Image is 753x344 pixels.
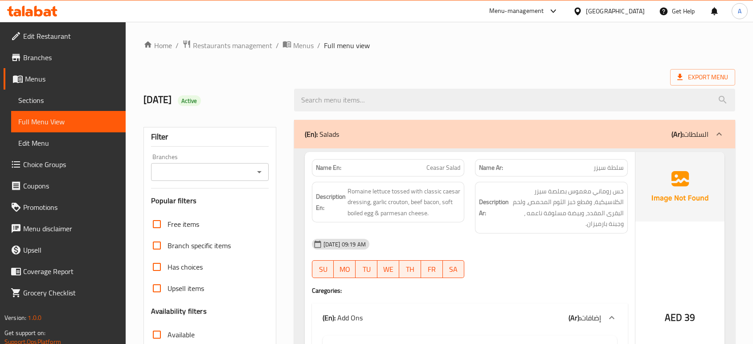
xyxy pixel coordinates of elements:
strong: Description En: [316,191,346,213]
button: MO [334,260,356,278]
span: Romaine lettuce tossed with classic caesar dressing, garlic crouton, beef bacon, soft boiled egg ... [348,186,461,219]
span: Free items [168,219,199,229]
div: Menu-management [489,6,544,16]
li: / [317,40,320,51]
button: TU [356,260,377,278]
span: Upsell [23,245,119,255]
span: [DATE] 09:19 AM [320,240,369,249]
span: Full Menu View [18,116,119,127]
a: Choice Groups [4,154,126,175]
span: Menu disclaimer [23,223,119,234]
button: SA [443,260,465,278]
span: SU [316,263,331,276]
b: (Ar): [671,127,683,141]
button: TH [399,260,421,278]
a: Edit Menu [11,132,126,154]
span: إضافات [581,311,601,324]
h3: Availability filters [151,306,207,316]
a: Upsell [4,239,126,261]
span: Has choices [168,262,203,272]
span: Get support on: [4,327,45,339]
span: Version: [4,312,26,324]
span: 1.0.0 [28,312,41,324]
span: Full menu view [324,40,370,51]
span: سلطة سيزر [593,163,624,172]
p: Salads [305,129,339,139]
button: SU [312,260,334,278]
a: Coverage Report [4,261,126,282]
span: MO [337,263,352,276]
span: FR [425,263,439,276]
a: Grocery Checklist [4,282,126,303]
b: (En): [305,127,318,141]
span: Export Menu [677,72,728,83]
a: Menus [282,40,314,51]
strong: Name Ar: [479,163,503,172]
div: Filter [151,127,269,147]
span: Ceasar Salad [426,163,460,172]
span: Coupons [23,180,119,191]
button: WE [377,260,399,278]
div: (En): Add Ons(Ar):إضافات [312,303,628,332]
img: Ae5nvW7+0k+MAAAAAElFTkSuQmCC [635,152,724,221]
nav: breadcrumb [143,40,735,51]
a: Restaurants management [182,40,272,51]
div: Active [178,95,201,106]
a: Promotions [4,197,126,218]
a: Home [143,40,172,51]
h2: [DATE] [143,93,283,106]
a: Menu disclaimer [4,218,126,239]
span: خس روماني مغموس بصلصة سيزر الكلاسيكية، وقطع خبز الثوم المحمص، ولحم البقرى المقدد، وبيضة مسلوقة نا... [511,186,624,229]
div: (En): Salads(Ar):السلطات [294,120,735,148]
span: Restaurants management [193,40,272,51]
span: Choice Groups [23,159,119,170]
h4: Caregories: [312,286,628,295]
span: Active [178,97,201,105]
span: Edit Menu [18,138,119,148]
span: Upsell items [168,283,204,294]
span: TU [359,263,374,276]
a: Edit Restaurant [4,25,126,47]
span: SA [446,263,461,276]
span: Coverage Report [23,266,119,277]
span: Promotions [23,202,119,213]
b: (Ar): [569,311,581,324]
a: Branches [4,47,126,68]
span: WE [381,263,396,276]
li: / [276,40,279,51]
span: Export Menu [670,69,735,86]
div: [GEOGRAPHIC_DATA] [586,6,645,16]
a: Menus [4,68,126,90]
span: Menus [25,74,119,84]
strong: Name En: [316,163,341,172]
span: Available [168,329,195,340]
b: (En): [323,311,336,324]
span: Sections [18,95,119,106]
input: search [294,89,735,111]
span: TH [403,263,417,276]
span: Grocery Checklist [23,287,119,298]
strong: Description Ar: [479,197,509,218]
span: Branches [23,52,119,63]
span: 39 [684,309,695,326]
span: A [738,6,741,16]
a: Coupons [4,175,126,197]
p: Add Ons [323,312,363,323]
h3: Popular filters [151,196,269,206]
li: / [176,40,179,51]
span: Edit Restaurant [23,31,119,41]
button: FR [421,260,443,278]
a: Sections [11,90,126,111]
span: AED [665,309,682,326]
p: السلطات [671,129,708,139]
button: Open [253,166,266,178]
a: Full Menu View [11,111,126,132]
span: Branch specific items [168,240,231,251]
span: Menus [293,40,314,51]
